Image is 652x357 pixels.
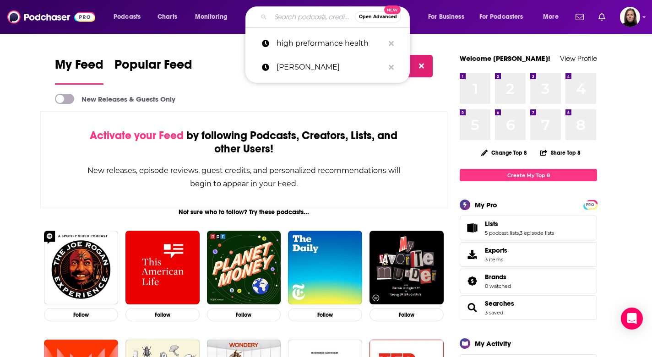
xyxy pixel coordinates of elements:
div: New releases, episode reviews, guest credits, and personalized recommendations will begin to appe... [87,164,401,190]
span: New [384,5,401,14]
button: open menu [537,10,570,24]
div: My Activity [475,339,511,348]
a: Welcome [PERSON_NAME]! [460,54,550,63]
span: Monitoring [195,11,228,23]
button: Follow [369,308,444,321]
button: Open AdvancedNew [355,11,401,22]
a: Charts [152,10,183,24]
div: Search podcasts, credits, & more... [254,6,418,27]
button: open menu [189,10,239,24]
a: 0 watched [485,283,511,289]
a: Show notifications dropdown [572,9,587,25]
button: Show profile menu [620,7,640,27]
a: 3 episode lists [520,230,554,236]
span: , [519,230,520,236]
span: Logged in as BevCat3 [620,7,640,27]
input: Search podcasts, credits, & more... [271,10,355,24]
button: Follow [125,308,200,321]
a: New Releases & Guests Only [55,94,175,104]
span: For Business [428,11,464,23]
div: by following Podcasts, Creators, Lists, and other Users! [87,129,401,156]
span: Charts [158,11,177,23]
a: high preformance health [245,32,410,55]
button: Share Top 8 [540,144,581,162]
span: 3 items [485,256,507,263]
a: Brands [485,273,511,281]
button: Follow [44,308,118,321]
span: Exports [485,246,507,254]
button: Change Top 8 [476,147,532,158]
button: Follow [207,308,281,321]
a: Create My Top 8 [460,169,597,181]
img: Podchaser - Follow, Share and Rate Podcasts [7,8,95,26]
span: Open Advanced [359,15,397,19]
a: Searches [463,301,481,314]
a: My Feed [55,57,103,85]
a: Searches [485,299,514,308]
a: Exports [460,242,597,267]
span: Lists [485,220,498,228]
span: Brands [485,273,506,281]
span: My Feed [55,57,103,78]
a: Show notifications dropdown [595,9,609,25]
button: open menu [107,10,152,24]
img: The Daily [288,231,362,305]
span: Activate your Feed [90,129,184,142]
div: Open Intercom Messenger [621,308,643,330]
a: PRO [585,201,596,208]
a: [PERSON_NAME] [245,55,410,79]
a: Lists [463,222,481,234]
button: Follow [288,308,362,321]
img: This American Life [125,231,200,305]
p: high preformance health [277,32,384,55]
button: open menu [422,10,476,24]
img: User Profile [620,7,640,27]
img: The Joe Rogan Experience [44,231,118,305]
a: 5 podcast lists [485,230,519,236]
a: Popular Feed [114,57,192,85]
p: angela foster [277,55,384,79]
span: For Podcasters [479,11,523,23]
div: My Pro [475,200,497,209]
span: More [543,11,559,23]
span: Brands [460,269,597,293]
div: Not sure who to follow? Try these podcasts... [40,208,447,216]
span: Popular Feed [114,57,192,78]
a: View Profile [560,54,597,63]
a: 3 saved [485,309,503,316]
img: My Favorite Murder with Karen Kilgariff and Georgia Hardstark [369,231,444,305]
span: Exports [463,248,481,261]
span: Lists [460,216,597,240]
button: open menu [473,10,537,24]
a: Brands [463,275,481,287]
span: Podcasts [114,11,141,23]
a: Lists [485,220,554,228]
img: Planet Money [207,231,281,305]
span: Searches [460,295,597,320]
